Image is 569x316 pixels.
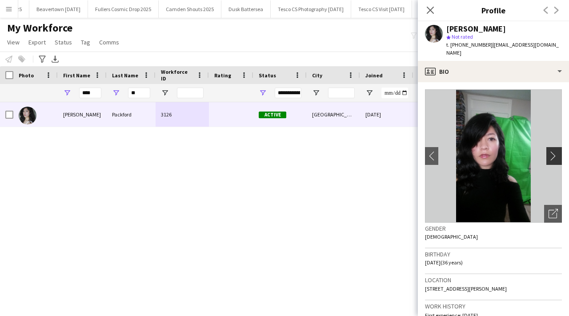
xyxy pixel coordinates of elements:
[425,250,562,258] h3: Birthday
[328,88,355,98] input: City Filter Input
[425,233,478,240] span: [DEMOGRAPHIC_DATA]
[425,224,562,232] h3: Gender
[29,0,88,18] button: Beavertown [DATE]
[7,21,72,35] span: My Workforce
[63,89,71,97] button: Open Filter Menu
[19,107,36,124] img: Rachel Packford
[544,205,562,223] div: Open photos pop-in
[55,38,72,46] span: Status
[159,0,221,18] button: Camden Shouts 2025
[7,38,20,46] span: View
[88,0,159,18] button: Fullers Cosmic Drop 2025
[221,0,271,18] button: Dusk Battersea
[381,88,408,98] input: Joined Filter Input
[50,54,60,64] app-action-btn: Export XLSX
[156,102,209,127] div: 3126
[425,259,463,266] span: [DATE] (36 years)
[99,38,119,46] span: Comms
[19,72,34,79] span: Photo
[446,25,506,33] div: [PERSON_NAME]
[418,4,569,16] h3: Profile
[413,102,467,127] div: 8 days
[425,285,507,292] span: [STREET_ADDRESS][PERSON_NAME]
[161,89,169,97] button: Open Filter Menu
[259,89,267,97] button: Open Filter Menu
[37,54,48,64] app-action-btn: Advanced filters
[112,89,120,97] button: Open Filter Menu
[77,36,94,48] a: Tag
[79,88,101,98] input: First Name Filter Input
[51,36,76,48] a: Status
[63,72,90,79] span: First Name
[107,102,156,127] div: Packford
[312,72,322,79] span: City
[425,89,562,223] img: Crew avatar or photo
[28,38,46,46] span: Export
[259,112,286,118] span: Active
[214,72,231,79] span: Rating
[412,0,454,18] button: Alpacalypse
[128,88,150,98] input: Last Name Filter Input
[446,41,559,56] span: | [EMAIL_ADDRESS][DOMAIN_NAME]
[81,38,90,46] span: Tag
[58,102,107,127] div: [PERSON_NAME]
[259,72,276,79] span: Status
[452,33,473,40] span: Not rated
[4,36,23,48] a: View
[271,0,351,18] button: Tesco CS Photography [DATE]
[112,72,138,79] span: Last Name
[365,89,373,97] button: Open Filter Menu
[96,36,123,48] a: Comms
[25,36,49,48] a: Export
[177,88,204,98] input: Workforce ID Filter Input
[312,89,320,97] button: Open Filter Menu
[351,0,412,18] button: Tesco CS Visit [DATE]
[425,302,562,310] h3: Work history
[425,276,562,284] h3: Location
[307,102,360,127] div: [GEOGRAPHIC_DATA]
[360,102,413,127] div: [DATE]
[446,41,493,48] span: t. [PHONE_NUMBER]
[365,72,383,79] span: Joined
[418,61,569,82] div: Bio
[161,68,193,82] span: Workforce ID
